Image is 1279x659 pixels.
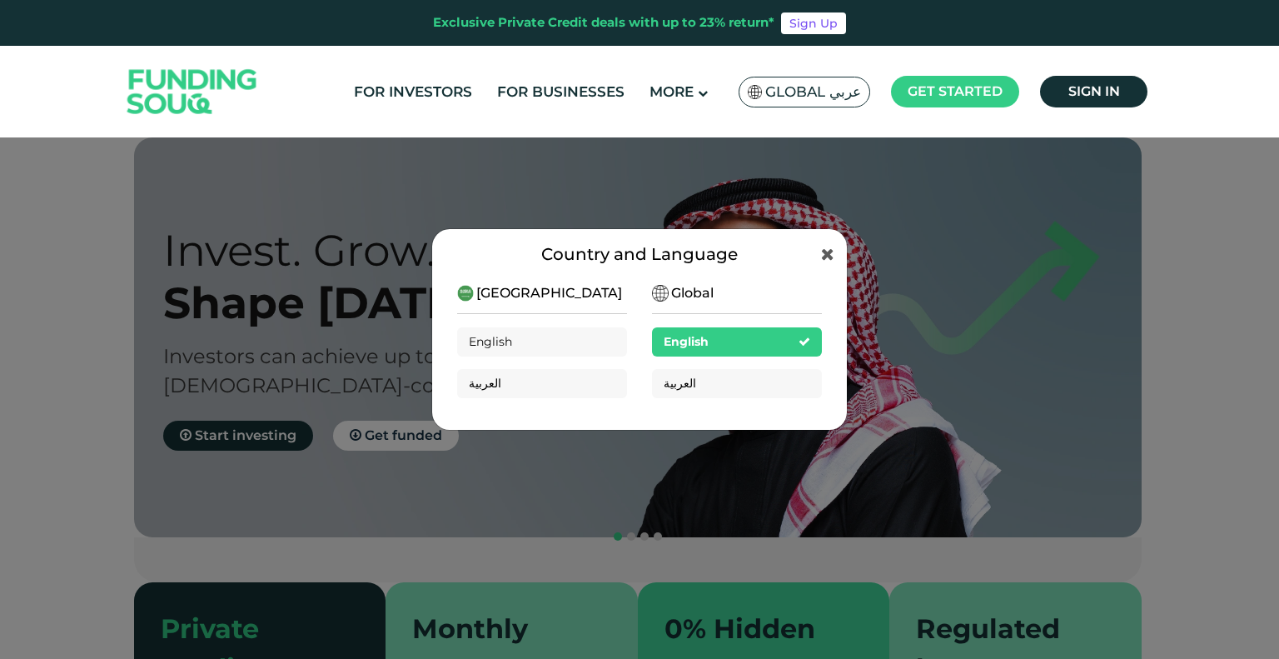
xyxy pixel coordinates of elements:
[781,12,846,34] a: Sign Up
[350,78,476,106] a: For Investors
[908,83,1003,99] span: Get started
[1040,76,1147,107] a: Sign in
[652,285,669,302] img: SA Flag
[664,376,696,391] span: العربية
[476,283,622,303] span: [GEOGRAPHIC_DATA]
[765,82,861,102] span: Global عربي
[671,283,714,303] span: Global
[433,13,774,32] div: Exclusive Private Credit deals with up to 23% return*
[649,83,694,100] span: More
[457,285,474,302] img: SA Flag
[469,334,512,349] span: English
[457,242,822,267] div: Country and Language
[748,85,763,99] img: SA Flag
[111,50,274,134] img: Logo
[664,334,709,349] span: English
[469,376,501,391] span: العربية
[1068,83,1120,99] span: Sign in
[493,78,629,106] a: For Businesses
